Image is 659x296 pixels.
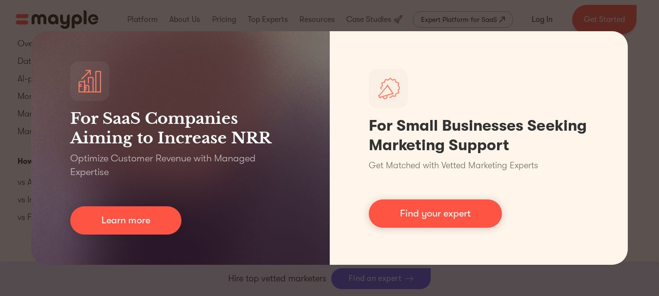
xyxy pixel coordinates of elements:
[369,116,589,155] h1: For Small Businesses Seeking Marketing Support
[70,152,291,179] p: Optimize Customer Revenue with Managed Expertise
[369,199,502,228] a: Find your expert
[70,206,181,235] a: Learn more
[70,109,291,148] h3: For SaaS Companies Aiming to Increase NRR
[369,159,538,172] p: Get Matched with Vetted Marketing Experts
